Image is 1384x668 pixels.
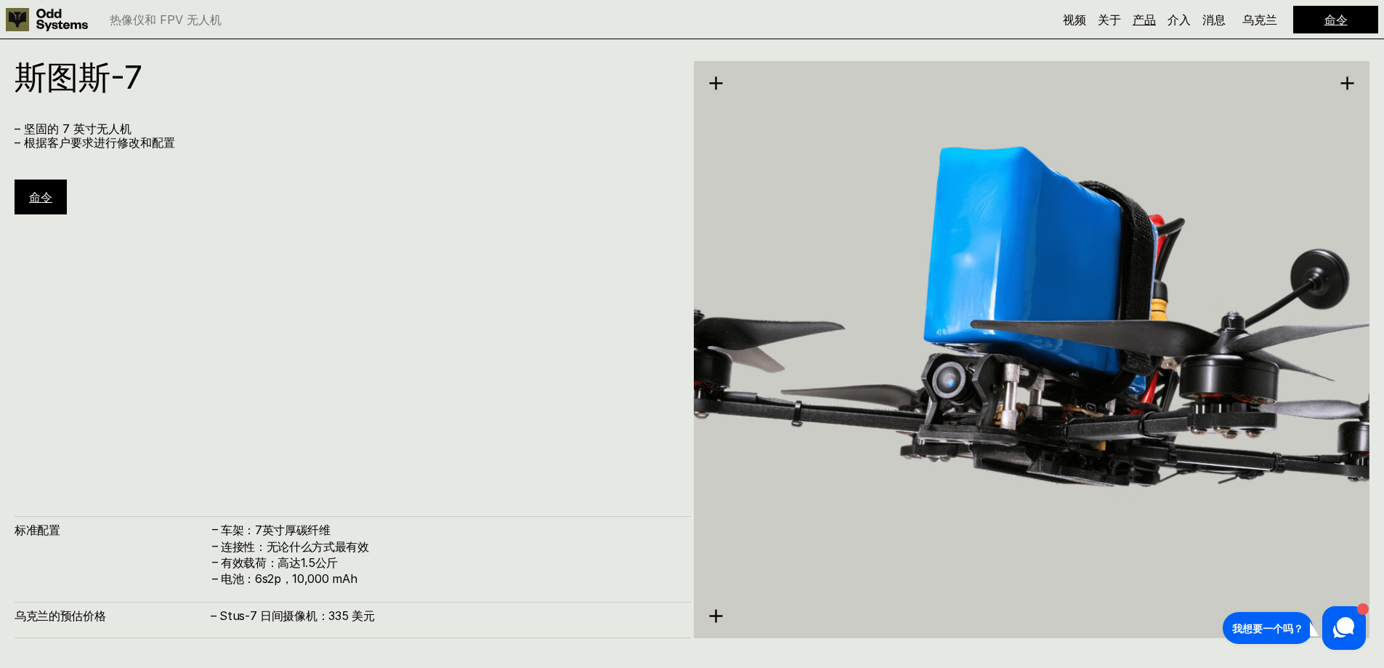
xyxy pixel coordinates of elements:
a: 视频 [1063,12,1086,27]
font: – [212,555,218,569]
font: 热像仪和 FPV 无人机 [110,12,222,27]
font: 有效载荷：高达1.5公斤 [221,555,338,570]
iframe: HelpCrunch [1219,603,1369,653]
a: 关于 [1098,12,1121,27]
a: 命令 [29,190,52,204]
font: 乌克兰 [1242,12,1277,27]
font: 标准配置 [15,523,60,537]
font: 车架：7英寸厚碳纤维 [221,523,331,537]
a: 介入 [1168,12,1191,27]
font: – [212,539,218,553]
a: 消息 [1202,12,1226,27]
font: 连接性：无论什么方式最有效 [221,539,369,554]
font: – [212,522,218,536]
font: – 坚固的 7 英寸无人机 [15,121,131,136]
font: – [212,571,218,585]
font: 斯图斯-7 [15,57,142,97]
font: 乌克兰的预估价格 [15,608,105,623]
a: 命令 [1324,12,1348,27]
a: 产品 [1133,12,1156,27]
font: 电池：6s2p，10,000 mAh [221,571,357,586]
font: – Stus-7 日间摄像机：335 美元 [211,608,374,623]
font: – 根据客户要求进行修改和配置 [15,135,175,150]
